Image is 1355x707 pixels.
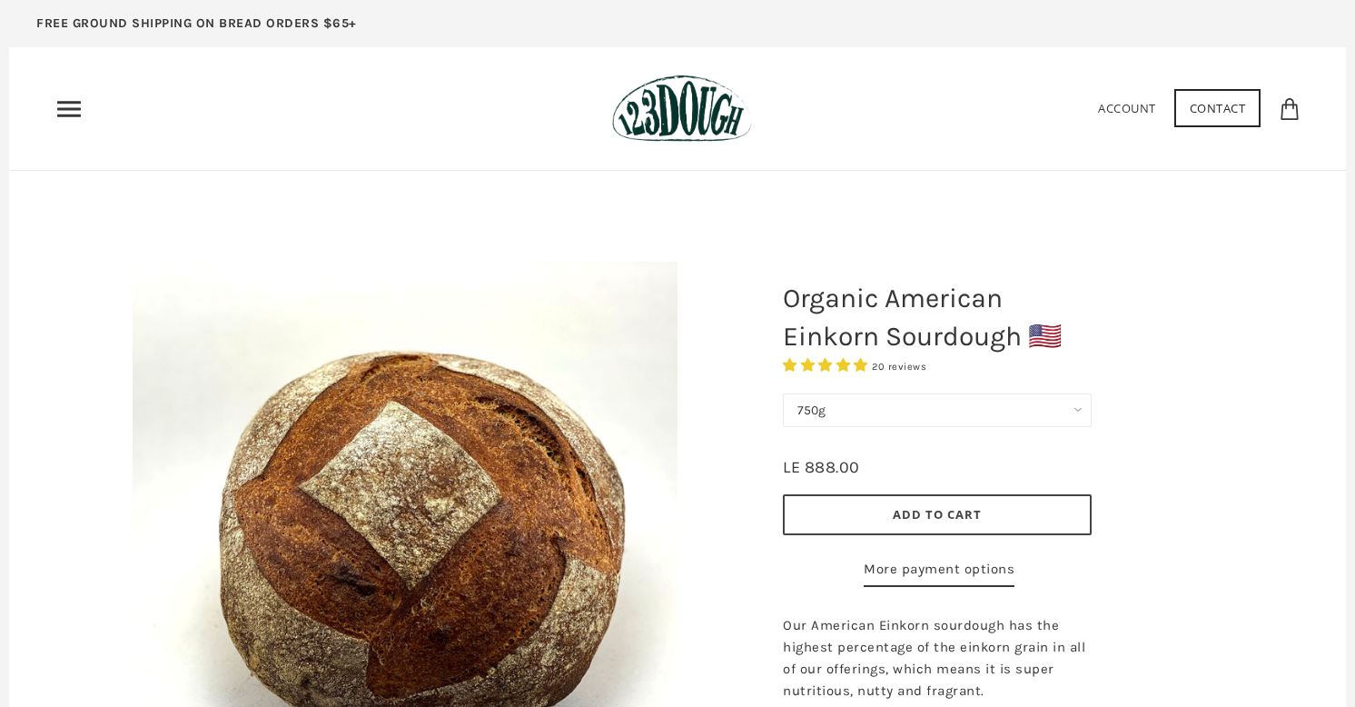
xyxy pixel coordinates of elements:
[864,558,1014,587] a: More payment options
[612,75,751,143] img: 123Dough Bakery
[9,9,384,47] a: FREE GROUND SHIPPING ON BREAD ORDERS $65+
[1098,100,1156,116] a: Account
[36,14,357,34] p: FREE GROUND SHIPPING ON BREAD ORDERS $65+
[783,357,872,373] span: 4.95 stars
[54,95,84,124] nav: Primary
[872,361,926,373] span: 20 reviews
[783,454,860,481] div: LE 888.00
[783,617,1085,699] span: Our American Einkorn sourdough has the highest percentage of the einkorn grain in all of our offe...
[769,270,1105,364] h1: Organic American Einkorn Sourdough 🇺🇸
[1174,89,1261,127] a: Contact
[893,506,982,523] span: Add to Cart
[783,494,1092,535] button: Add to Cart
